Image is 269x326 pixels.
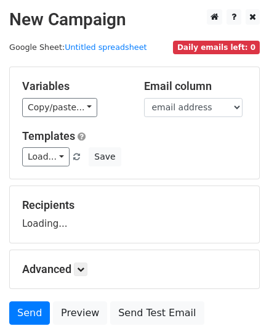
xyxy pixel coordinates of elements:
[22,263,247,276] h5: Advanced
[22,79,126,93] h5: Variables
[22,198,247,230] div: Loading...
[9,301,50,325] a: Send
[22,147,70,166] a: Load...
[89,147,121,166] button: Save
[173,41,260,54] span: Daily emails left: 0
[22,129,75,142] a: Templates
[173,43,260,52] a: Daily emails left: 0
[22,98,97,117] a: Copy/paste...
[22,198,247,212] h5: Recipients
[9,43,147,52] small: Google Sheet:
[144,79,247,93] h5: Email column
[9,9,260,30] h2: New Campaign
[53,301,107,325] a: Preview
[110,301,204,325] a: Send Test Email
[65,43,147,52] a: Untitled spreadsheet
